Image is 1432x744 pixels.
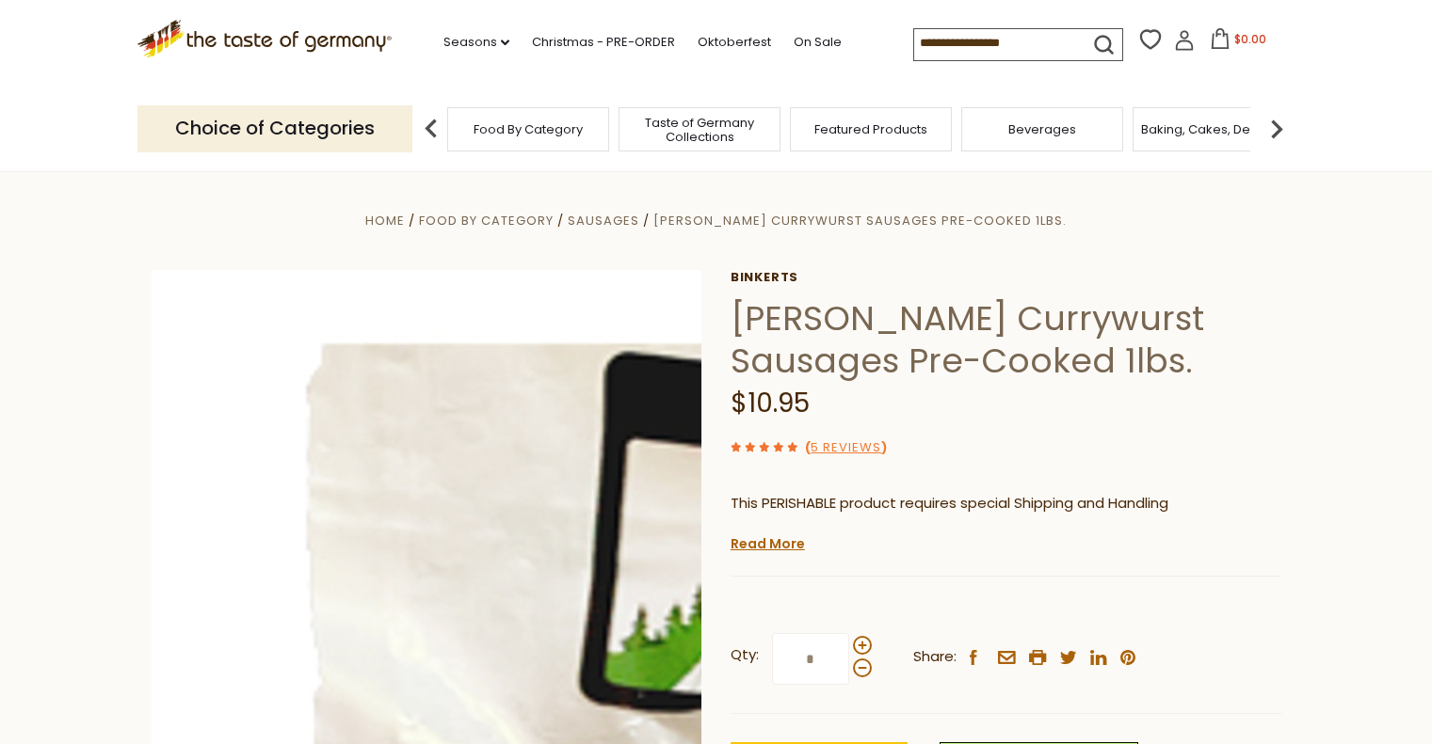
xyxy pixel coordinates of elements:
a: Beverages [1008,122,1076,136]
a: Read More [731,534,805,553]
a: Sausages [568,212,639,230]
li: We will ship this product in heat-protective packaging and ice. [748,530,1281,553]
a: Christmas - PRE-ORDER [532,32,675,53]
span: Share: [913,645,957,669]
a: Food By Category [419,212,554,230]
span: $0.00 [1234,31,1266,47]
span: $10.95 [731,385,810,421]
button: $0.00 [1199,28,1279,56]
a: Home [365,212,405,230]
a: Seasons [443,32,509,53]
p: Choice of Categories [137,105,412,151]
a: [PERSON_NAME] Currywurst Sausages Pre-Cooked 1lbs. [653,212,1067,230]
span: ( ) [805,438,887,456]
a: Food By Category [474,122,583,136]
a: 5 Reviews [811,438,881,458]
a: Binkerts [731,270,1281,285]
a: On Sale [794,32,842,53]
p: This PERISHABLE product requires special Shipping and Handling [731,492,1281,515]
input: Qty: [772,633,849,685]
img: next arrow [1258,110,1295,148]
a: Baking, Cakes, Desserts [1141,122,1287,136]
h1: [PERSON_NAME] Currywurst Sausages Pre-Cooked 1lbs. [731,297,1281,382]
img: previous arrow [412,110,450,148]
a: Taste of Germany Collections [624,116,775,144]
strong: Qty: [731,643,759,667]
a: Oktoberfest [698,32,771,53]
a: Featured Products [814,122,927,136]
